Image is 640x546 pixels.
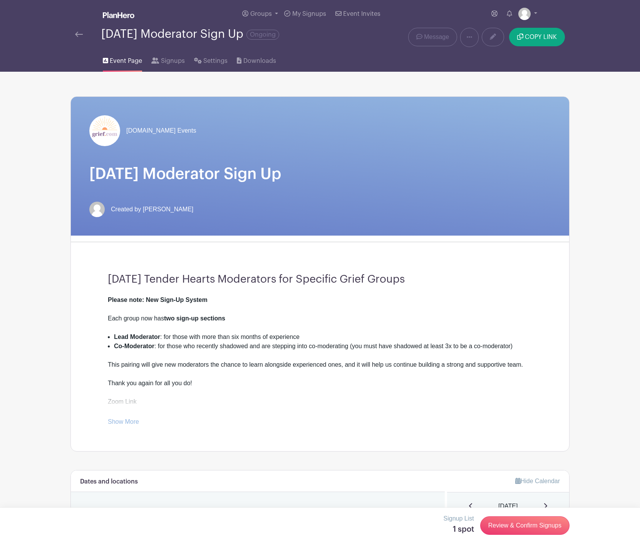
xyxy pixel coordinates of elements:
[108,418,139,428] a: Show More
[108,360,532,425] div: This pairing will give new moderators the chance to learn alongside experienced ones, and it will...
[126,126,196,135] span: [DOMAIN_NAME] Events
[108,408,173,414] a: [URL][DOMAIN_NAME]
[111,205,193,214] span: Created by [PERSON_NAME]
[246,30,279,40] span: Ongoing
[424,32,449,42] span: Message
[108,273,532,286] h3: [DATE] Tender Hearts Moderators for Specific Grief Groups
[203,56,228,66] span: Settings
[89,115,120,146] img: grief-logo-planhero.png
[243,56,276,66] span: Downloads
[292,11,326,17] span: My Signups
[194,47,228,72] a: Settings
[343,11,380,17] span: Event Invites
[509,28,565,46] button: COPY LINK
[164,315,225,322] strong: two sign-up sections
[108,297,208,303] strong: Please note: New Sign-Up System
[151,47,184,72] a: Signups
[80,478,138,485] h6: Dates and locations
[518,8,531,20] img: default-ce2991bfa6775e67f084385cd625a349d9dcbb7a52a09fb2fda1e96e2d18dcdb.png
[103,12,134,18] img: logo_white-6c42ec7e38ccf1d336a20a19083b03d10ae64f83f12c07503d8b9e83406b4c7d.svg
[161,56,185,66] span: Signups
[114,334,160,340] strong: Lead Moderator
[89,165,551,183] h1: [DATE] Moderator Sign Up
[480,516,570,535] a: Review & Confirm Signups
[515,478,560,484] a: Hide Calendar
[110,56,142,66] span: Event Page
[101,28,279,40] div: [DATE] Moderator Sign Up
[108,314,532,332] div: Each group now has
[237,47,276,72] a: Downloads
[408,28,457,46] a: Message
[75,32,83,37] img: back-arrow-29a5d9b10d5bd6ae65dc969a981735edf675c4d7a1fe02e03b50dbd4ba3cdb55.svg
[525,34,557,40] span: COPY LINK
[444,514,474,523] p: Signup List
[444,525,474,534] h5: 1 spot
[114,343,154,349] strong: Co-Moderator
[114,342,532,360] li: : for those who recently shadowed and are stepping into co-moderating (you must have shadowed at ...
[498,502,518,511] span: [DATE]
[103,47,142,72] a: Event Page
[250,11,272,17] span: Groups
[114,332,532,342] li: : for those with more than six months of experience
[89,202,105,217] img: default-ce2991bfa6775e67f084385cd625a349d9dcbb7a52a09fb2fda1e96e2d18dcdb.png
